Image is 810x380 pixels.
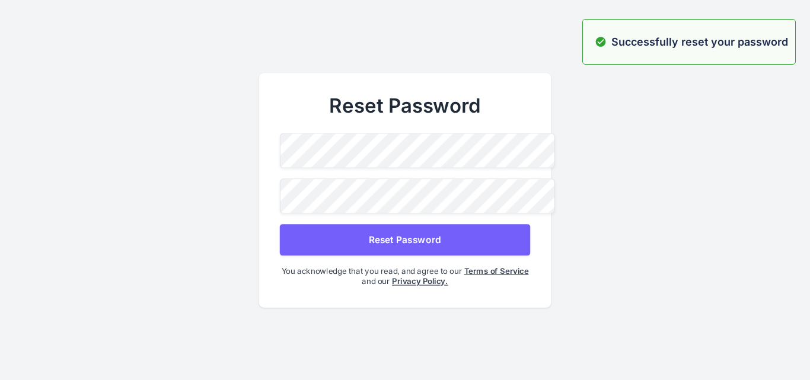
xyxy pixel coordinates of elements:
[464,266,529,276] a: Terms of Service
[280,94,530,117] h2: Reset Password
[280,223,530,255] button: Reset Password
[392,276,448,286] a: Privacy Policy.
[595,34,607,50] img: alert
[280,266,530,286] div: You acknowledge that you read, and agree to our and our
[611,34,788,50] p: Successfully reset your password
